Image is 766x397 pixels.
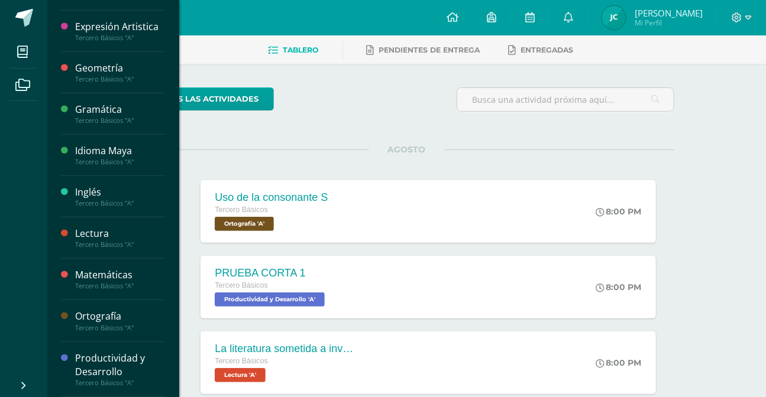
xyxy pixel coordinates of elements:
[75,227,165,240] div: Lectura
[379,45,480,54] span: Pendientes de entrega
[269,41,319,60] a: Tablero
[75,186,165,199] div: Inglés
[215,357,268,365] span: Tercero Básicos
[369,144,445,155] span: AGOSTO
[215,292,325,307] span: Productividad y Desarrollo 'A'
[75,199,165,207] div: Tercero Básicos "A"
[75,75,165,83] div: Tercero Básicos "A"
[75,268,165,290] a: MatemáticasTercero Básicos "A"
[75,103,165,116] div: Gramática
[215,206,268,214] span: Tercero Básicos
[75,186,165,207] a: InglésTercero Básicos "A"
[75,227,165,249] a: LecturaTercero Básicos "A"
[75,310,165,331] a: OrtografíaTercero Básicos "A"
[75,240,165,249] div: Tercero Básicos "A"
[75,103,165,125] a: GramáticaTercero Básicos "A"
[75,20,165,42] a: Expresión ArtisticaTercero Básicos "A"
[635,18,703,28] span: Mi Perfil
[75,324,165,332] div: Tercero Básicos "A"
[75,352,165,387] a: Productividad y DesarrolloTercero Básicos "A"
[75,379,165,387] div: Tercero Básicos "A"
[75,268,165,282] div: Matemáticas
[215,217,274,231] span: Ortografía 'A'
[75,282,165,290] div: Tercero Básicos "A"
[75,61,165,75] div: Geometría
[75,144,165,166] a: Idioma MayaTercero Básicos "A"
[75,20,165,34] div: Expresión Artistica
[75,144,165,158] div: Idioma Maya
[283,45,319,54] span: Tablero
[215,343,357,355] div: La literatura sometida a investigación
[139,87,274,110] a: todas las Actividades
[509,41,574,60] a: Entregadas
[596,357,642,368] div: 8:00 PM
[635,7,703,19] span: [PERSON_NAME]
[215,281,268,289] span: Tercero Básicos
[75,352,165,379] div: Productividad y Desarrollo
[215,191,328,204] div: Uso de la consonante S
[367,41,480,60] a: Pendientes de entrega
[75,310,165,323] div: Ortografía
[75,158,165,166] div: Tercero Básicos "A"
[596,282,642,292] div: 8:00 PM
[215,368,266,382] span: Lectura 'A'
[75,34,165,42] div: Tercero Básicos "A"
[521,45,574,54] span: Entregadas
[596,206,642,217] div: 8:00 PM
[602,6,626,30] img: c3bb5800c7d6ee2552531009e20e2ead.png
[75,116,165,125] div: Tercero Básicos "A"
[75,61,165,83] a: GeometríaTercero Básicos "A"
[215,267,328,279] div: PRUEBA CORTA 1
[457,88,674,111] input: Busca una actividad próxima aquí...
